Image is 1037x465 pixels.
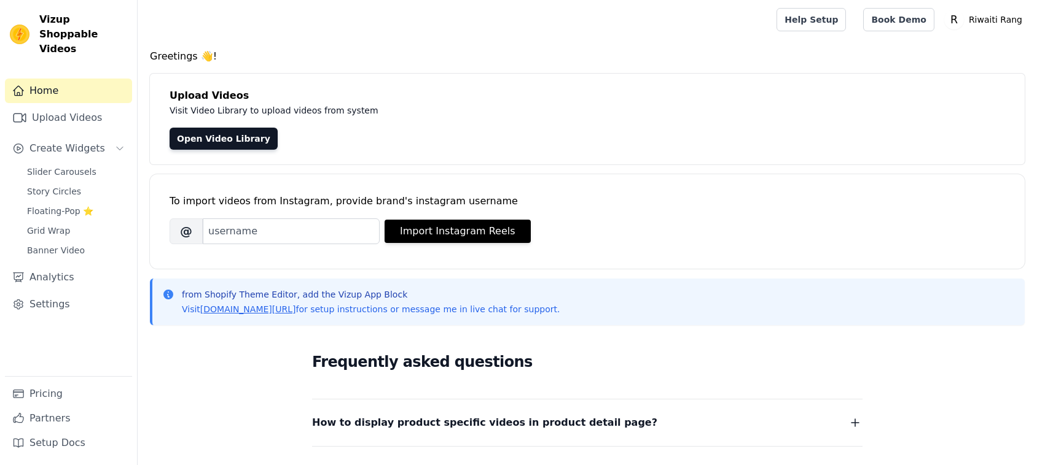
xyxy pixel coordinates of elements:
[20,222,132,239] a: Grid Wrap
[5,265,132,290] a: Analytics
[10,25,29,44] img: Vizup
[170,194,1005,209] div: To import videos from Instagram, provide brand's instagram username
[5,79,132,103] a: Home
[182,303,560,315] p: Visit for setup instructions or message me in live chat for support.
[20,242,132,259] a: Banner Video
[5,406,132,431] a: Partners
[200,304,296,314] a: [DOMAIN_NAME][URL]
[312,414,657,431] span: How to display product specific videos in product detail page?
[170,103,720,118] p: Visit Video Library to upload videos from system
[170,218,203,244] span: @
[944,9,1027,31] button: R Riwaiti Rang
[312,350,863,374] h2: Frequently asked questions
[170,128,278,150] a: Open Video Library
[170,88,1005,103] h4: Upload Videos
[20,183,132,200] a: Story Circles
[5,382,132,406] a: Pricing
[182,288,560,301] p: from Shopify Theme Editor, add the Vizup App Block
[39,12,127,56] span: Vizup Shoppable Videos
[312,414,863,431] button: How to display product specific videos in product detail page?
[5,136,132,161] button: Create Widgets
[5,431,132,455] a: Setup Docs
[950,13,958,26] text: R
[203,218,380,244] input: username
[27,225,70,237] span: Grid Wrap
[777,8,846,31] a: Help Setup
[27,166,96,178] span: Slider Carousels
[5,106,132,130] a: Upload Videos
[150,49,1025,64] h4: Greetings 👋!
[5,292,132,317] a: Settings
[27,205,93,217] span: Floating-Pop ⭐
[20,202,132,220] a: Floating-Pop ⭐
[27,185,81,198] span: Story Circles
[20,163,132,180] a: Slider Carousels
[27,244,85,256] span: Banner Video
[863,8,934,31] a: Book Demo
[964,9,1027,31] p: Riwaiti Rang
[29,141,105,156] span: Create Widgets
[385,220,531,243] button: Import Instagram Reels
